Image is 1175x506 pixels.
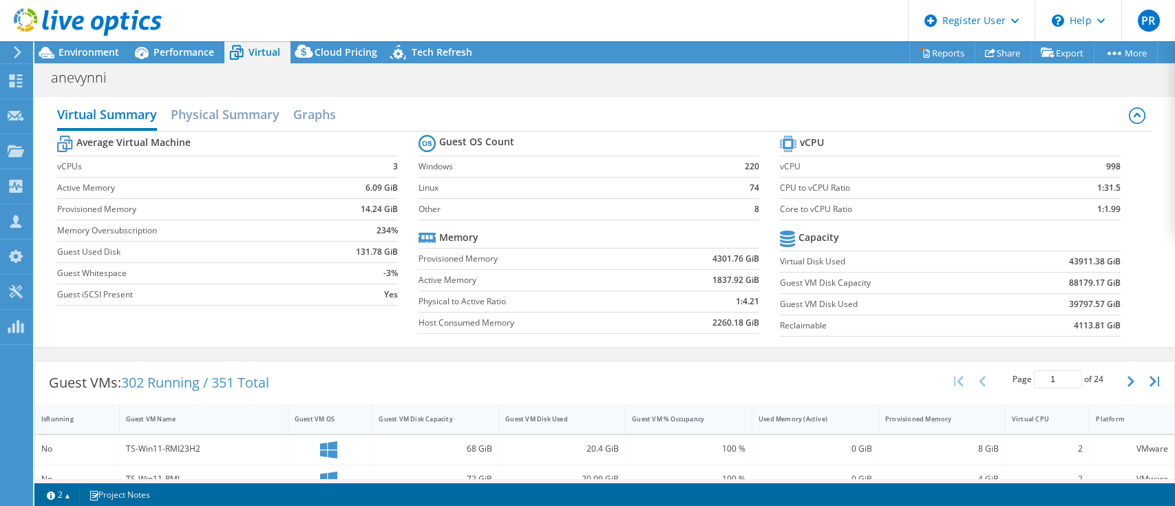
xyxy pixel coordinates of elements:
[1034,370,1082,388] input: jump to page
[885,472,999,487] div: 4 GiB
[379,441,492,456] div: 68 GiB
[745,160,759,173] b: 220
[885,441,999,456] div: 8 GiB
[750,181,759,195] b: 74
[126,414,265,423] div: Guest VM Name
[419,181,714,195] label: Linux
[41,472,113,487] div: No
[1013,370,1103,388] span: Page of
[1096,414,1152,423] div: Platform
[383,266,398,280] b: -3%
[45,70,128,85] h1: anevynni
[412,45,472,59] span: Tech Refresh
[248,45,280,59] span: Virtual
[632,441,745,456] div: 100 %
[712,273,759,287] b: 1837.92 GiB
[57,266,316,280] label: Guest Whitespace
[379,472,492,487] div: 72 GiB
[79,486,160,503] a: Project Notes
[419,316,653,330] label: Host Consumed Memory
[439,231,478,244] b: Memory
[419,202,714,216] label: Other
[384,288,398,302] b: Yes
[57,160,316,173] label: vCPUs
[800,136,824,149] b: vCPU
[780,160,1043,173] label: vCPU
[780,255,1003,268] label: Virtual Disk Used
[126,472,282,487] div: TS-Win11-RMI
[57,245,316,259] label: Guest Used Disk
[295,414,350,423] div: Guest VM OS
[505,414,602,423] div: Guest VM Disk Used
[1012,414,1067,423] div: Virtual CPU
[1052,14,1064,27] svg: \n
[780,202,1043,216] label: Core to vCPU Ratio
[1096,472,1168,487] div: VMware
[1074,319,1121,333] b: 4113.81 GiB
[1069,297,1121,311] b: 39797.57 GiB
[366,181,398,195] b: 6.09 GiB
[439,135,514,149] b: Guest OS Count
[154,45,214,59] span: Performance
[356,245,398,259] b: 131.78 GiB
[76,136,191,149] b: Average Virtual Machine
[121,373,269,392] span: 302 Running / 351 Total
[419,160,714,173] label: Windows
[754,202,759,216] b: 8
[37,486,80,503] a: 2
[1096,441,1168,456] div: VMware
[780,276,1003,290] label: Guest VM Disk Capacity
[57,181,316,195] label: Active Memory
[632,472,745,487] div: 100 %
[759,441,872,456] div: 0 GiB
[1097,202,1121,216] b: 1:1.99
[1094,42,1158,63] a: More
[419,252,653,266] label: Provisioned Memory
[171,101,279,128] h2: Physical Summary
[59,45,119,59] span: Environment
[126,441,282,456] div: TS-Win11-RMI23H2
[1106,160,1121,173] b: 998
[759,472,872,487] div: 0 GiB
[975,42,1031,63] a: Share
[780,181,1043,195] label: CPU to vCPU Ratio
[712,316,759,330] b: 2260.18 GiB
[41,414,96,423] div: IsRunning
[736,295,759,308] b: 1:4.21
[419,295,653,308] label: Physical to Active Ratio
[1030,42,1094,63] a: Export
[885,414,982,423] div: Provisioned Memory
[712,252,759,266] b: 4301.76 GiB
[57,224,316,238] label: Memory Oversubscription
[1012,472,1083,487] div: 2
[1097,181,1121,195] b: 1:31.5
[505,472,619,487] div: 20.09 GiB
[759,414,856,423] div: Used Memory (Active)
[1069,255,1121,268] b: 43911.38 GiB
[57,101,157,131] h2: Virtual Summary
[505,441,619,456] div: 20.4 GiB
[41,441,113,456] div: No
[361,202,398,216] b: 14.24 GiB
[57,202,316,216] label: Provisioned Memory
[315,45,377,59] span: Cloud Pricing
[909,42,975,63] a: Reports
[419,273,653,287] label: Active Memory
[35,361,283,404] div: Guest VMs:
[1069,276,1121,290] b: 88179.17 GiB
[1138,10,1160,32] span: PR
[377,224,398,238] b: 234%
[780,319,1003,333] label: Reclaimable
[293,101,336,128] h2: Graphs
[1012,441,1083,456] div: 2
[393,160,398,173] b: 3
[57,288,316,302] label: Guest iSCSI Present
[780,297,1003,311] label: Guest VM Disk Used
[379,414,476,423] div: Guest VM Disk Capacity
[1094,373,1103,385] span: 24
[798,231,839,244] b: Capacity
[632,414,729,423] div: Guest VM % Occupancy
